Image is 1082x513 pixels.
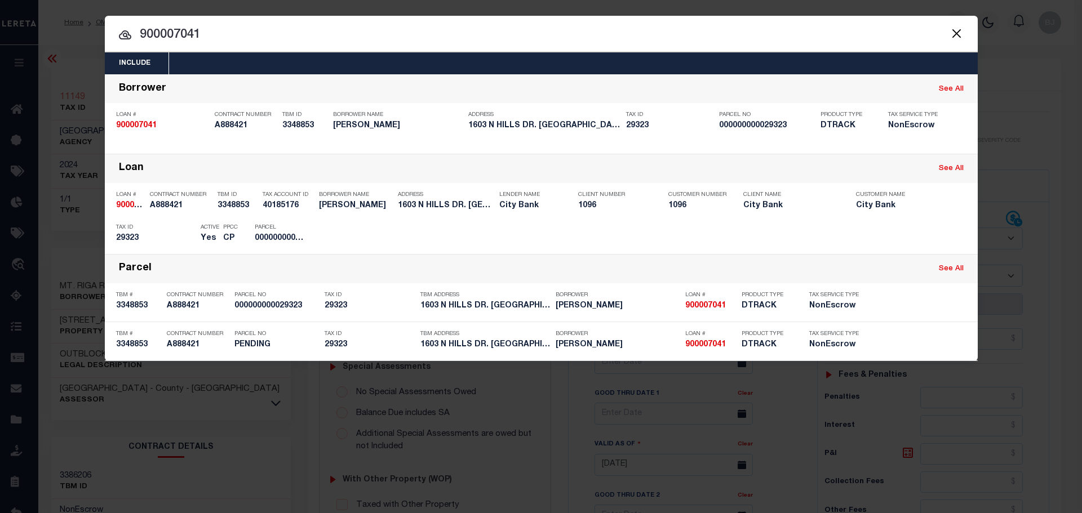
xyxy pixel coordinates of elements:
[719,111,815,118] p: Parcel No
[685,302,726,310] strong: 900007041
[742,301,792,311] h5: DTRACK
[282,111,327,118] p: TBM ID
[116,224,195,231] p: Tax ID
[685,341,726,349] strong: 900007041
[150,191,212,198] p: Contract Number
[685,331,736,337] p: Loan #
[263,191,313,198] p: Tax Account ID
[119,162,144,175] div: Loan
[116,122,157,130] strong: 900007041
[809,331,860,337] p: Tax Service Type
[719,121,815,131] h5: 000000000029323
[668,191,726,198] p: Customer Number
[556,331,680,337] p: Borrower
[325,292,415,298] p: Tax ID
[234,292,319,298] p: Parcel No
[821,121,871,131] h5: DTRACK
[333,121,463,131] h5: GEORGE LEAL
[116,301,161,311] h5: 3348853
[255,234,305,243] h5: 000000000029323
[234,331,319,337] p: Parcel No
[939,165,964,172] a: See All
[420,301,550,311] h5: 1603 N HILLS DR. ROCKWALL, TX ...
[218,201,257,211] h5: 3348853
[255,224,305,231] p: Parcel
[468,111,620,118] p: Address
[116,292,161,298] p: TBM #
[282,121,327,131] h5: 3348853
[201,234,218,243] h5: Yes
[119,83,166,96] div: Borrower
[556,340,680,350] h5: GEORGE LEAL
[319,201,392,211] h5: GEORGE LEAL
[420,331,550,337] p: TBM Address
[398,201,494,211] h5: 1603 N HILLS DR. ROCKWALL, TX ...
[685,292,736,298] p: Loan #
[201,224,219,231] p: Active
[468,121,620,131] h5: 1603 N HILLS DR. ROCKWALL, TX ...
[668,201,725,211] h5: 1096
[556,292,680,298] p: Borrower
[556,301,680,311] h5: GEORGE LEAL
[939,86,964,93] a: See All
[116,340,161,350] h5: 3348853
[116,331,161,337] p: TBM #
[325,331,415,337] p: Tax ID
[167,301,229,311] h5: A888421
[234,340,319,350] h5: PENDING
[116,202,157,209] strong: 900007041
[150,201,212,211] h5: A888421
[218,191,257,198] p: TBM ID
[685,340,736,350] h5: 900007041
[743,201,839,211] h5: City Bank
[234,301,319,311] h5: 000000000029323
[119,262,152,275] div: Parcel
[116,121,209,131] h5: 900007041
[223,224,238,231] p: PPCC
[398,191,494,198] p: Address
[420,340,550,350] h5: 1603 N HILLS DR. ROCKWALL, TX ...
[578,191,651,198] p: Client Number
[215,111,277,118] p: Contract Number
[856,201,952,211] h5: City Bank
[809,301,860,311] h5: NonEscrow
[499,201,561,211] h5: City Bank
[167,331,229,337] p: Contract Number
[105,52,165,74] button: Include
[499,191,561,198] p: Lender Name
[742,340,792,350] h5: DTRACK
[215,121,277,131] h5: A888421
[116,111,209,118] p: Loan #
[809,340,860,350] h5: NonEscrow
[743,191,839,198] p: Client Name
[888,111,944,118] p: Tax Service Type
[263,201,313,211] h5: 40185176
[821,111,871,118] p: Product Type
[950,26,964,41] button: Close
[319,191,392,198] p: Borrower Name
[116,234,195,243] h5: 29323
[578,201,651,211] h5: 1096
[167,340,229,350] h5: A888421
[809,292,860,298] p: Tax Service Type
[626,111,713,118] p: Tax ID
[420,292,550,298] p: TBM Address
[856,191,952,198] p: Customer Name
[685,301,736,311] h5: 900007041
[939,265,964,273] a: See All
[325,301,415,311] h5: 29323
[223,234,238,243] h5: CP
[105,25,978,45] input: Start typing...
[888,121,944,131] h5: NonEscrow
[626,121,713,131] h5: 29323
[325,340,415,350] h5: 29323
[742,331,792,337] p: Product Type
[116,201,144,211] h5: 900007041
[116,191,144,198] p: Loan #
[742,292,792,298] p: Product Type
[333,111,463,118] p: Borrower Name
[167,292,229,298] p: Contract Number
